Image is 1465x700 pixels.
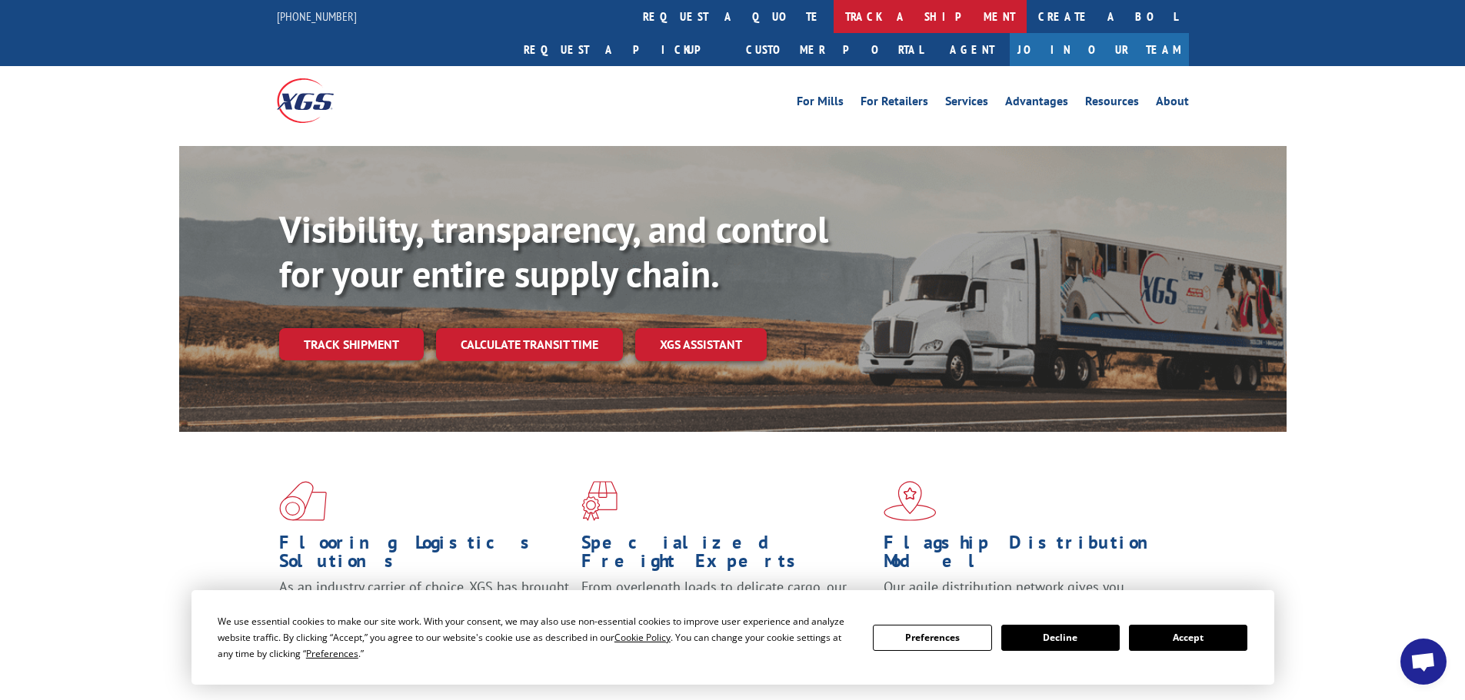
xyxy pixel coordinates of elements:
[279,328,424,360] a: Track shipment
[861,95,928,112] a: For Retailers
[581,533,872,578] h1: Specialized Freight Experts
[279,481,327,521] img: xgs-icon-total-supply-chain-intelligence-red
[1005,95,1068,112] a: Advantages
[734,33,934,66] a: Customer Portal
[1129,625,1247,651] button: Accept
[581,481,618,521] img: xgs-icon-focused-on-flooring-red
[306,647,358,660] span: Preferences
[884,481,937,521] img: xgs-icon-flagship-distribution-model-red
[884,533,1174,578] h1: Flagship Distribution Model
[436,328,623,361] a: Calculate transit time
[945,95,988,112] a: Services
[277,8,357,24] a: [PHONE_NUMBER]
[1156,95,1189,112] a: About
[279,578,569,632] span: As an industry carrier of choice, XGS has brought innovation and dedication to flooring logistics...
[1400,639,1447,685] div: Open chat
[884,578,1167,614] span: Our agile distribution network gives you nationwide inventory management on demand.
[279,533,570,578] h1: Flooring Logistics Solutions
[614,631,671,644] span: Cookie Policy
[934,33,1010,66] a: Agent
[1085,95,1139,112] a: Resources
[191,590,1274,685] div: Cookie Consent Prompt
[218,613,854,662] div: We use essential cookies to make our site work. With your consent, we may also use non-essential ...
[581,578,872,646] p: From overlength loads to delicate cargo, our experienced staff knows the best way to move your fr...
[873,625,991,651] button: Preferences
[512,33,734,66] a: Request a pickup
[797,95,844,112] a: For Mills
[1010,33,1189,66] a: Join Our Team
[1001,625,1120,651] button: Decline
[635,328,767,361] a: XGS ASSISTANT
[279,205,828,297] b: Visibility, transparency, and control for your entire supply chain.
